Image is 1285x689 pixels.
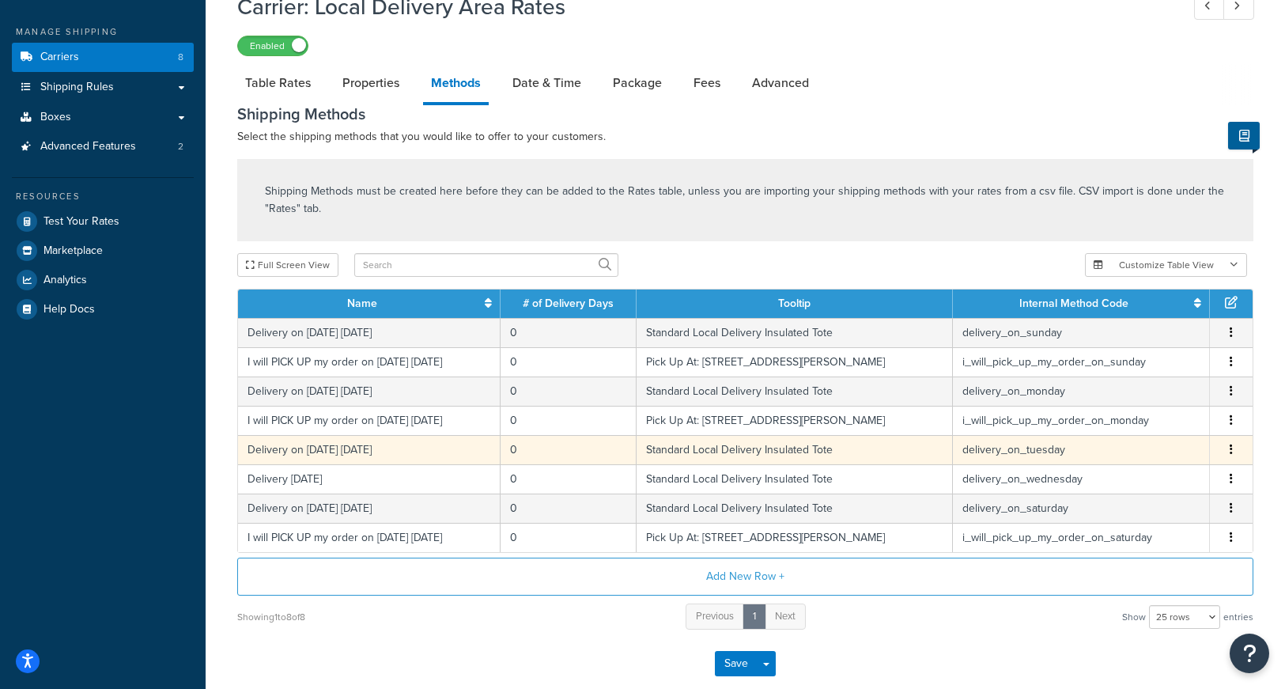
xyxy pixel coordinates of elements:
[12,295,194,324] a: Help Docs
[953,494,1210,523] td: delivery_on_saturday
[686,604,744,630] a: Previous
[1085,253,1247,277] button: Customize Table View
[238,494,501,523] td: Delivery on [DATE] [DATE]
[43,274,87,287] span: Analytics
[715,651,758,676] button: Save
[637,494,954,523] td: Standard Local Delivery Insulated Tote
[238,36,308,55] label: Enabled
[40,81,114,94] span: Shipping Rules
[423,64,489,105] a: Methods
[501,435,637,464] td: 0
[501,406,637,435] td: 0
[1019,295,1128,312] a: Internal Method Code
[1228,122,1260,150] button: Show Help Docs
[237,253,338,277] button: Full Screen View
[501,494,637,523] td: 0
[354,253,618,277] input: Search
[238,318,501,347] td: Delivery on [DATE] [DATE]
[238,435,501,464] td: Delivery on [DATE] [DATE]
[696,608,734,623] span: Previous
[953,318,1210,347] td: delivery_on_sunday
[501,377,637,406] td: 0
[238,347,501,377] td: I will PICK UP my order on [DATE] [DATE]
[237,606,305,628] div: Showing 1 to 8 of 8
[12,43,194,72] li: Carriers
[744,64,817,102] a: Advanced
[953,464,1210,494] td: delivery_on_wednesday
[501,464,637,494] td: 0
[40,140,136,153] span: Advanced Features
[347,295,377,312] a: Name
[237,64,319,102] a: Table Rates
[12,207,194,236] a: Test Your Rates
[12,132,194,161] a: Advanced Features2
[637,435,954,464] td: Standard Local Delivery Insulated Tote
[637,464,954,494] td: Standard Local Delivery Insulated Tote
[1223,606,1253,628] span: entries
[743,604,766,630] a: 1
[43,303,95,316] span: Help Docs
[12,132,194,161] li: Advanced Features
[40,51,79,64] span: Carriers
[953,377,1210,406] td: delivery_on_monday
[238,406,501,435] td: I will PICK UP my order on [DATE] [DATE]
[12,43,194,72] a: Carriers8
[238,377,501,406] td: Delivery on [DATE] [DATE]
[237,105,1253,123] h3: Shipping Methods
[637,377,954,406] td: Standard Local Delivery Insulated Tote
[12,103,194,132] a: Boxes
[12,237,194,265] a: Marketplace
[501,318,637,347] td: 0
[237,127,1253,146] p: Select the shipping methods that you would like to offer to your customers.
[953,406,1210,435] td: i_will_pick_up_my_order_on_monday
[12,73,194,102] a: Shipping Rules
[334,64,407,102] a: Properties
[501,290,637,318] th: # of Delivery Days
[12,266,194,294] a: Analytics
[765,604,806,630] a: Next
[1122,606,1146,628] span: Show
[637,406,954,435] td: Pick Up At: [STREET_ADDRESS][PERSON_NAME]
[237,558,1253,596] button: Add New Row +
[637,523,954,552] td: Pick Up At: [STREET_ADDRESS][PERSON_NAME]
[637,318,954,347] td: Standard Local Delivery Insulated Tote
[686,64,728,102] a: Fees
[178,51,183,64] span: 8
[12,25,194,39] div: Manage Shipping
[605,64,670,102] a: Package
[953,435,1210,464] td: delivery_on_tuesday
[43,244,103,258] span: Marketplace
[12,190,194,203] div: Resources
[43,215,119,229] span: Test Your Rates
[40,111,71,124] span: Boxes
[265,183,1226,218] p: Shipping Methods must be created here before they can be added to the Rates table, unless you are...
[501,347,637,377] td: 0
[501,523,637,552] td: 0
[637,290,954,318] th: Tooltip
[178,140,183,153] span: 2
[238,523,501,552] td: I will PICK UP my order on [DATE] [DATE]
[238,464,501,494] td: Delivery [DATE]
[775,608,796,623] span: Next
[637,347,954,377] td: Pick Up At: [STREET_ADDRESS][PERSON_NAME]
[1230,634,1269,673] button: Open Resource Center
[953,523,1210,552] td: i_will_pick_up_my_order_on_saturday
[953,347,1210,377] td: i_will_pick_up_my_order_on_sunday
[505,64,589,102] a: Date & Time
